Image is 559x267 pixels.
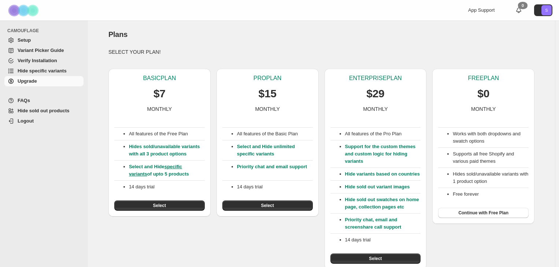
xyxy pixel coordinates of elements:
[147,105,172,113] p: MONTHLY
[129,130,205,138] p: All features of the Free Plan
[545,8,548,12] text: S
[458,210,508,216] span: Continue with Free Plan
[345,170,421,178] p: Hide variants based on countries
[261,203,274,208] span: Select
[4,116,84,126] a: Logout
[18,118,34,124] span: Logout
[18,98,30,103] span: FAQs
[468,75,499,82] p: FREE PLAN
[4,76,84,86] a: Upgrade
[108,30,127,38] span: Plans
[18,58,57,63] span: Verify Installation
[4,95,84,106] a: FAQs
[453,191,529,198] li: Free forever
[518,2,527,9] div: 0
[4,66,84,76] a: Hide specific variants
[18,108,70,113] span: Hide sold out products
[453,130,529,145] li: Works with both dropdowns and swatch options
[477,86,489,101] p: $0
[129,163,205,178] p: Select and Hide of upto 5 products
[366,86,384,101] p: $29
[143,75,176,82] p: BASIC PLAN
[468,7,495,13] span: App Support
[237,143,313,158] p: Select and Hide unlimited specific variants
[534,4,552,16] button: Avatar with initials S
[4,56,84,66] a: Verify Installation
[345,216,421,231] p: Priority chat, email and screenshare call support
[4,35,84,45] a: Setup
[438,208,529,218] button: Continue with Free Plan
[453,170,529,185] li: Hides sold/unavailable variants with 1 product option
[345,130,421,138] p: All features of the Pro Plan
[237,130,313,138] p: All features of the Basic Plan
[237,183,313,191] p: 14 days trial
[345,196,421,211] p: Hide sold out swatches on home page, collection pages etc
[349,75,402,82] p: ENTERPRISE PLAN
[515,7,522,14] a: 0
[471,105,496,113] p: MONTHLY
[345,143,421,165] p: Support for the custom themes and custom logic for hiding variants
[369,256,382,262] span: Select
[18,37,31,43] span: Setup
[153,86,166,101] p: $7
[345,236,421,244] p: 14 days trial
[7,28,84,34] span: CAMOUFLAGE
[129,183,205,191] p: 14 days trial
[453,150,529,165] li: Supports all free Shopify and various paid themes
[255,105,279,113] p: MONTHLY
[108,48,534,56] p: SELECT YOUR PLAN!
[541,5,552,15] span: Avatar with initials S
[259,86,277,101] p: $15
[222,200,313,211] button: Select
[153,203,166,208] span: Select
[18,48,64,53] span: Variant Picker Guide
[363,105,388,113] p: MONTHLY
[237,163,313,178] p: Priority chat and email support
[253,75,281,82] p: PRO PLAN
[114,200,205,211] button: Select
[18,68,67,74] span: Hide specific variants
[4,106,84,116] a: Hide sold out products
[345,183,421,191] p: Hide sold out variant images
[4,45,84,56] a: Variant Picker Guide
[6,0,42,20] img: Camouflage
[18,78,37,84] span: Upgrade
[129,143,205,158] p: Hides sold/unavailable variants with all 3 product options
[330,253,421,264] button: Select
